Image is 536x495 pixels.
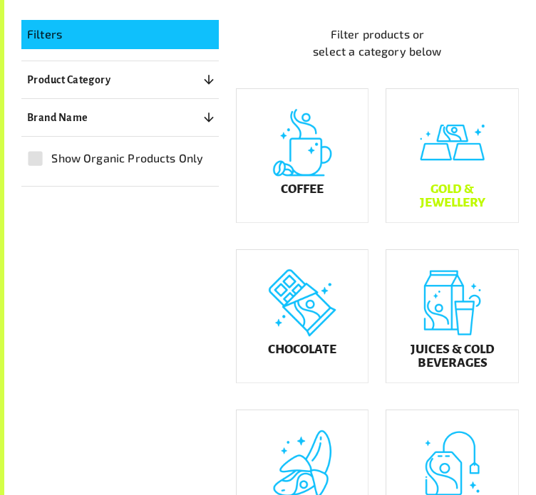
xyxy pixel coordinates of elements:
h5: Gold & Jewellery [398,182,507,209]
h5: Chocolate [268,343,336,356]
h5: Juices & Cold Beverages [398,343,507,370]
button: Brand Name [21,105,219,130]
a: Coffee [236,88,369,223]
a: Juices & Cold Beverages [386,249,519,384]
p: Filters [27,26,213,43]
a: Gold & Jewellery [386,88,519,223]
p: Filter products or select a category below [236,26,519,60]
span: Show Organic Products Only [51,150,203,167]
p: Brand Name [27,109,88,126]
button: Product Category [21,67,219,93]
p: Product Category [27,71,110,88]
h5: Coffee [281,182,324,196]
a: Chocolate [236,249,369,384]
